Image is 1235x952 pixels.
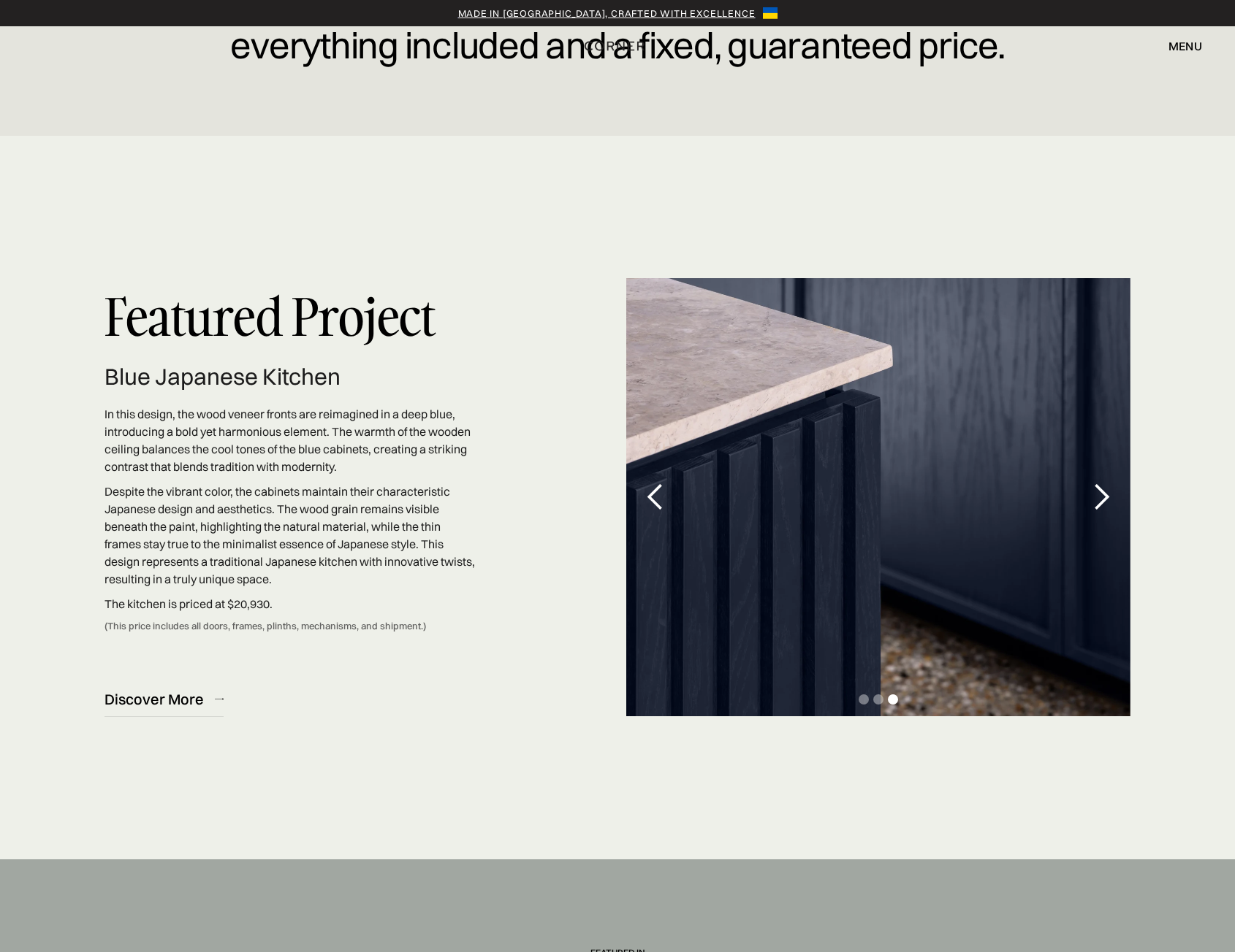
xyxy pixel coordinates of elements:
div: Show slide 3 of 3 [888,694,898,705]
div: menu [1154,34,1202,58]
p: Despite the vibrant color, the cabinets maintain their characteristic Japanese design and aesthet... [104,483,475,588]
div: previous slide [626,278,685,716]
p: The kitchen is priced at $20,930. [104,595,475,613]
div: carousel [626,278,1130,716]
p: Featured Project [104,278,435,356]
div: Discover More [104,689,204,709]
p: In this design, the wood veneer fronts are reimagined in a deep blue, introducing a bold yet harm... [104,405,475,475]
a: home [546,37,689,55]
a: Made in [GEOGRAPHIC_DATA], crafted with excellence [458,6,756,20]
div: Show slide 2 of 3 [873,694,883,705]
div: menu [1168,40,1202,52]
div: 3 of 3 [626,278,1130,716]
div: (This price includes all doors, frames, plinths, mechanisms, and shipment.) [104,620,426,645]
h2: Blue Japanese Kitchen [104,363,341,391]
a: Discover More [104,681,224,717]
div: next slide [1072,278,1130,716]
div: Show slide 1 of 3 [859,694,869,705]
